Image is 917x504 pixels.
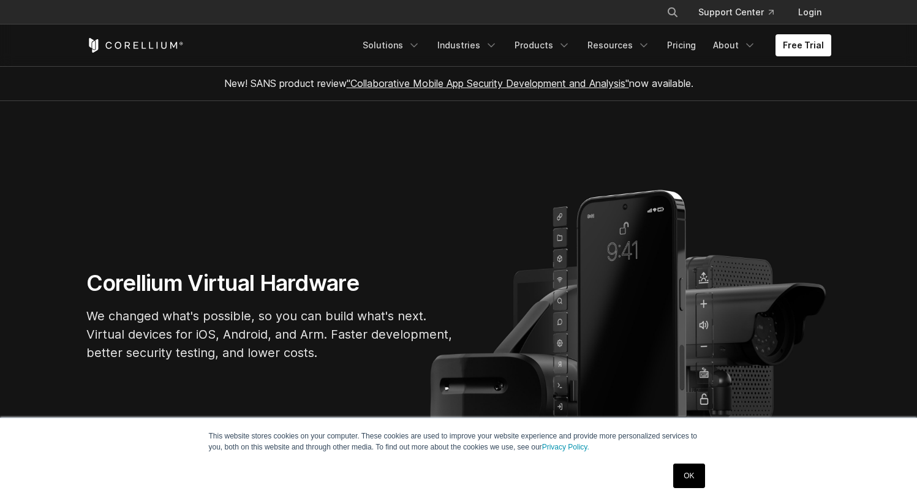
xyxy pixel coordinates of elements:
[86,307,454,362] p: We changed what's possible, so you can build what's next. Virtual devices for iOS, Android, and A...
[580,34,657,56] a: Resources
[542,443,589,451] a: Privacy Policy.
[355,34,428,56] a: Solutions
[86,269,454,297] h1: Corellium Virtual Hardware
[662,1,684,23] button: Search
[507,34,578,56] a: Products
[430,34,505,56] a: Industries
[689,1,783,23] a: Support Center
[652,1,831,23] div: Navigation Menu
[673,464,704,488] a: OK
[86,38,184,53] a: Corellium Home
[660,34,703,56] a: Pricing
[355,34,831,56] div: Navigation Menu
[224,77,693,89] span: New! SANS product review now available.
[788,1,831,23] a: Login
[347,77,629,89] a: "Collaborative Mobile App Security Development and Analysis"
[706,34,763,56] a: About
[775,34,831,56] a: Free Trial
[209,431,709,453] p: This website stores cookies on your computer. These cookies are used to improve your website expe...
